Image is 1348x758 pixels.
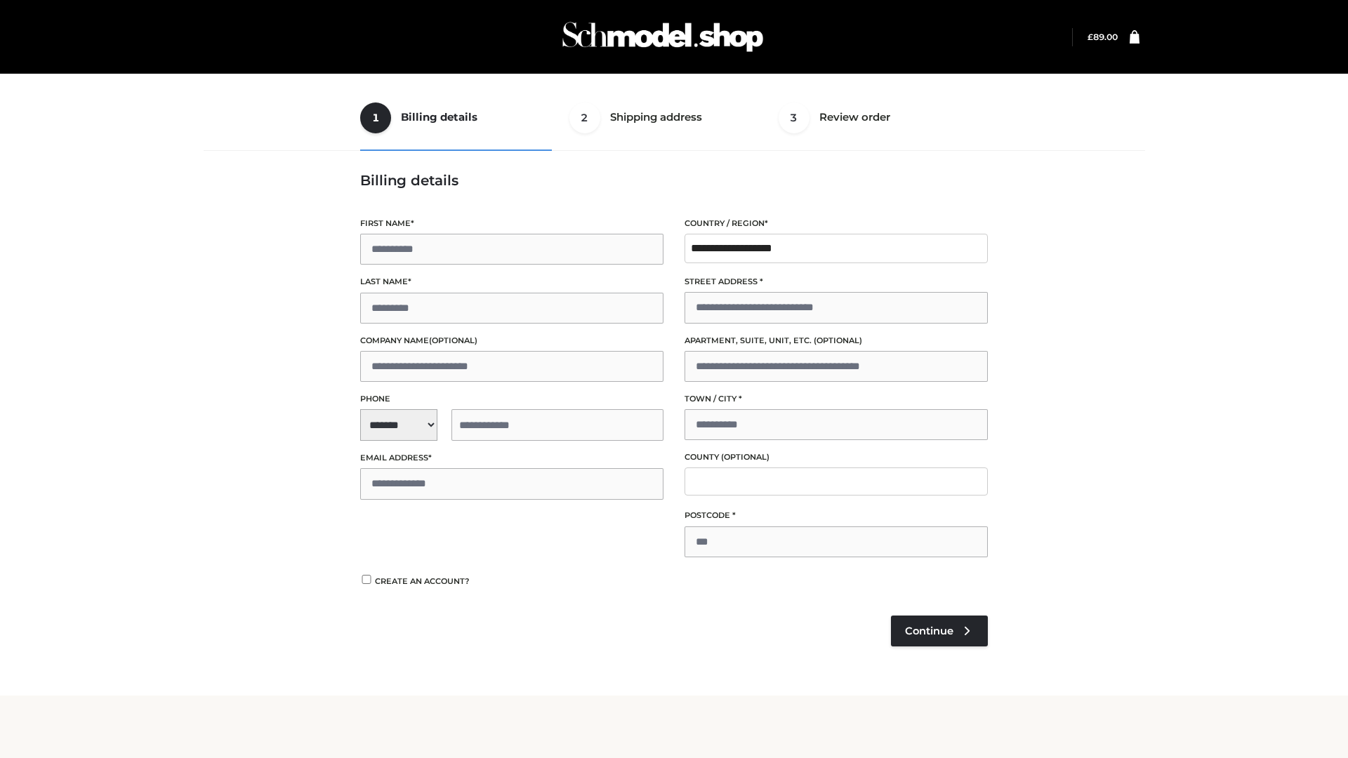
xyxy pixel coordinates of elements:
[721,452,769,462] span: (optional)
[557,9,768,65] img: Schmodel Admin 964
[360,334,663,347] label: Company name
[1088,32,1118,42] bdi: 89.00
[360,172,988,189] h3: Billing details
[685,275,988,288] label: Street address
[360,392,663,406] label: Phone
[375,576,470,586] span: Create an account?
[429,335,477,345] span: (optional)
[1088,32,1093,42] span: £
[685,451,988,464] label: County
[685,509,988,522] label: Postcode
[360,275,663,288] label: Last name
[814,335,862,345] span: (optional)
[360,217,663,230] label: First name
[1088,32,1118,42] a: £89.00
[685,334,988,347] label: Apartment, suite, unit, etc.
[905,625,953,637] span: Continue
[360,451,663,465] label: Email address
[685,392,988,406] label: Town / City
[685,217,988,230] label: Country / Region
[360,575,373,584] input: Create an account?
[891,616,988,646] a: Continue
